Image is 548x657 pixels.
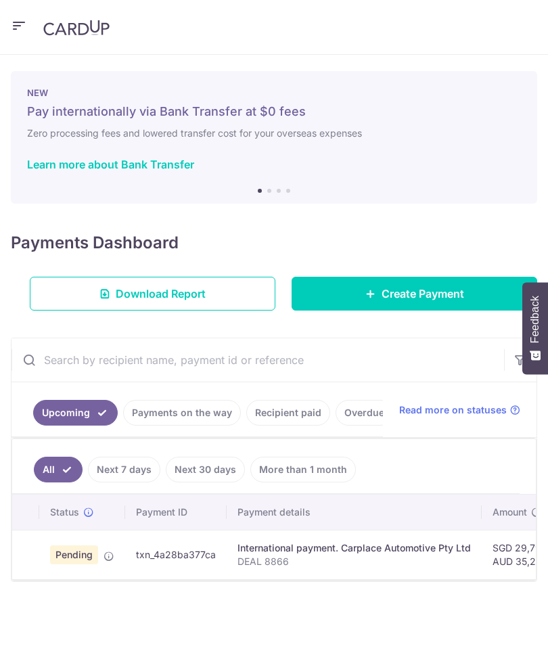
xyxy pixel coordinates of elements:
h4: Payments Dashboard [11,231,179,255]
span: Pending [50,545,98,564]
a: All [34,457,83,482]
button: Feedback - Show survey [522,282,548,374]
span: Read more on statuses [399,403,507,417]
input: Search by recipient name, payment id or reference [12,338,504,382]
a: Learn more about Bank Transfer [27,158,194,171]
a: Create Payment [292,277,537,311]
td: txn_4a28ba377ca [125,530,227,579]
a: Next 30 days [166,457,245,482]
span: Amount [493,505,527,519]
span: Status [50,505,79,519]
a: Read more on statuses [399,403,520,417]
th: Payment ID [125,495,227,530]
a: Download Report [30,277,275,311]
a: More than 1 month [250,457,356,482]
div: International payment. Carplace Automotive Pty Ltd [237,541,471,555]
img: CardUp [43,20,110,36]
span: Feedback [529,296,541,343]
p: NEW [27,87,521,98]
a: Payments on the way [123,400,241,426]
a: Recipient paid [246,400,330,426]
a: Overdue [336,400,393,426]
h5: Pay internationally via Bank Transfer at $0 fees [27,104,521,120]
p: DEAL 8866 [237,555,471,568]
th: Payment details [227,495,482,530]
h6: Zero processing fees and lowered transfer cost for your overseas expenses [27,125,521,141]
span: Download Report [116,286,206,302]
span: Create Payment [382,286,464,302]
a: Next 7 days [88,457,160,482]
a: Upcoming [33,400,118,426]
